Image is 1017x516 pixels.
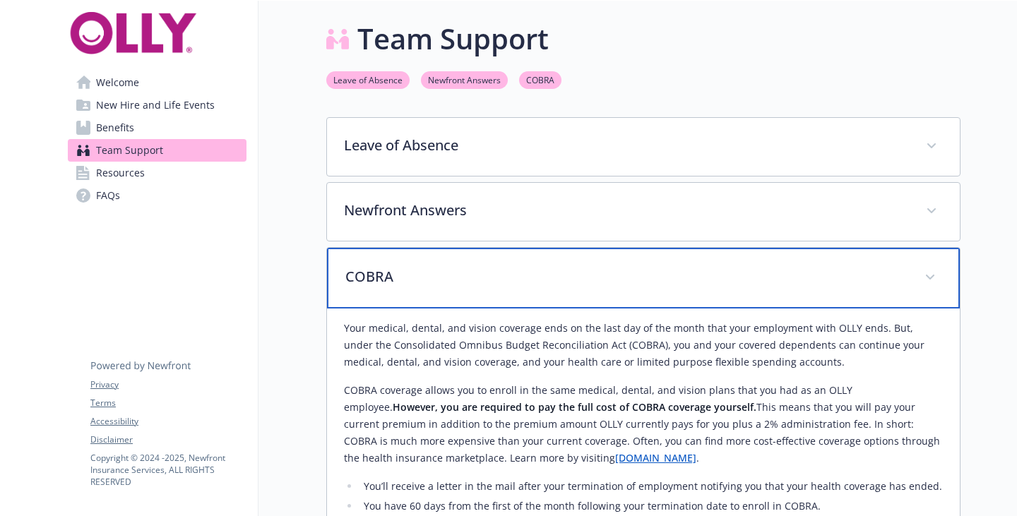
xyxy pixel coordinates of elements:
[344,135,909,156] p: Leave of Absence
[90,452,246,488] p: Copyright © 2024 - 2025 , Newfront Insurance Services, ALL RIGHTS RESERVED
[90,415,246,428] a: Accessibility
[96,71,139,94] span: Welcome
[359,498,943,515] li: You have 60 days from the first of the month following your termination date to enroll in COBRA.
[90,433,246,446] a: Disclaimer
[519,73,561,86] a: COBRA
[68,116,246,139] a: Benefits
[344,320,943,371] p: Your medical, dental, and vision coverage ends on the last day of the month that your employment ...
[345,266,908,287] p: COBRA
[68,162,246,184] a: Resources
[96,184,120,207] span: FAQs
[90,378,246,391] a: Privacy
[344,200,909,221] p: Newfront Answers
[68,139,246,162] a: Team Support
[357,18,549,60] h1: Team Support
[327,183,960,241] div: Newfront Answers
[90,397,246,409] a: Terms
[96,94,215,116] span: New Hire and Life Events
[68,94,246,116] a: New Hire and Life Events
[326,73,410,86] a: Leave of Absence
[344,382,943,467] p: COBRA coverage allows you to enroll in the same medical, dental, and vision plans that you had as...
[359,478,943,495] li: You’ll receive a letter in the mail after your termination of employment notifying you that your ...
[327,248,960,308] div: COBRA
[96,162,145,184] span: Resources
[615,451,696,464] a: [DOMAIN_NAME]
[393,400,756,414] strong: However, you are required to pay the full cost of COBRA coverage yourself.
[327,118,960,176] div: Leave of Absence
[96,116,134,139] span: Benefits
[68,71,246,94] a: Welcome
[421,73,508,86] a: Newfront Answers
[96,139,163,162] span: Team Support
[68,184,246,207] a: FAQs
